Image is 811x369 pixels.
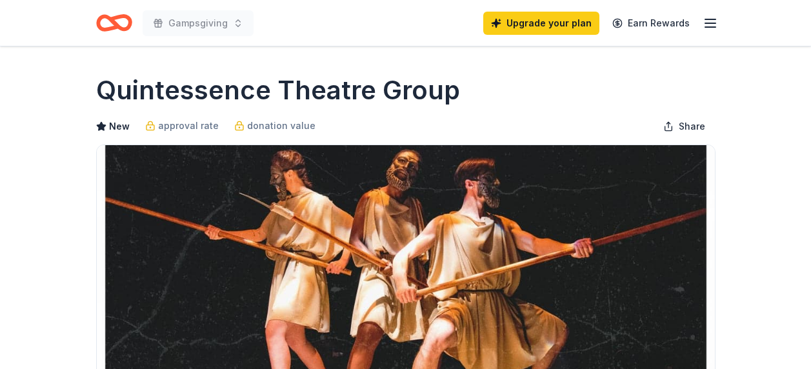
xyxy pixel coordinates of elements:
h1: Quintessence Theatre Group [96,72,460,108]
span: Gampsgiving [168,15,228,31]
a: approval rate [145,118,219,134]
button: Gampsgiving [143,10,254,36]
span: donation value [247,118,315,134]
span: Share [679,119,705,134]
a: donation value [234,118,315,134]
a: Earn Rewards [605,12,697,35]
a: Home [96,8,132,38]
span: approval rate [158,118,219,134]
button: Share [653,114,716,139]
a: Upgrade your plan [483,12,599,35]
span: New [109,119,130,134]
